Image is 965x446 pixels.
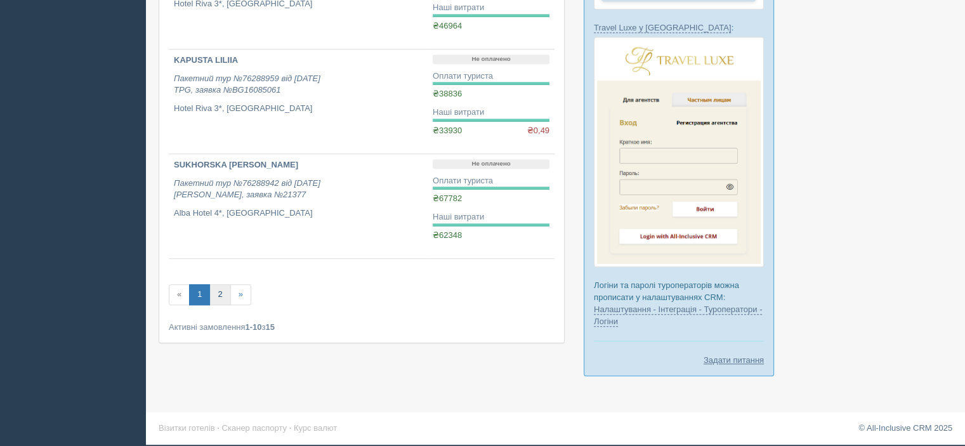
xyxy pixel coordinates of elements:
span: · [289,423,292,433]
a: Налаштування - Інтеграція - Туроператори - Логіни [594,305,762,327]
span: « [169,284,190,305]
b: SUKHORSKA [PERSON_NAME] [174,160,298,169]
a: Візитки готелів [159,423,215,433]
b: KAPUSTA LILIIA [174,55,238,65]
p: Не оплачено [433,55,549,64]
a: 1 [189,284,210,305]
i: Пакетний тур №76288959 від [DATE] TPG, заявка №BG16085061 [174,74,320,95]
p: : [594,22,764,34]
span: ₴46964 [433,21,462,30]
i: Пакетний тур №76288942 від [DATE] [PERSON_NAME], заявка №21377 [174,178,320,200]
a: SUKHORSKA [PERSON_NAME] Пакетний тур №76288942 від [DATE][PERSON_NAME], заявка №21377 Alba Hotel ... [169,154,428,258]
a: © All-Inclusive CRM 2025 [858,423,952,433]
span: ₴62348 [433,230,462,240]
b: 15 [266,322,275,332]
span: · [217,423,220,433]
span: ₴38836 [433,89,462,98]
a: Задати питання [704,354,764,366]
span: ₴33930 [433,126,462,135]
a: 2 [209,284,230,305]
a: Сканер паспорту [222,423,287,433]
div: Активні замовлення з [169,321,555,333]
a: Курс валют [294,423,337,433]
span: ₴0,49 [527,125,549,137]
a: KAPUSTA LILIIA Пакетний тур №76288959 від [DATE]TPG, заявка №BG16085061 Hotel Riva 3*, [GEOGRAPHI... [169,49,428,154]
p: Не оплачено [433,159,549,169]
p: Логіни та паролі туроператорів можна прописати у налаштуваннях CRM: [594,279,764,327]
a: » [230,284,251,305]
span: ₴67782 [433,193,462,203]
div: Наші витрати [433,107,549,119]
div: Оплати туриста [433,175,549,187]
p: Hotel Riva 3*, [GEOGRAPHIC_DATA] [174,103,423,115]
a: Travel Luxe у [GEOGRAPHIC_DATA] [594,23,731,33]
b: 1-10 [246,322,262,332]
div: Наші витрати [433,211,549,223]
div: Наші витрати [433,2,549,14]
p: Alba Hotel 4*, [GEOGRAPHIC_DATA] [174,207,423,220]
img: travel-luxe-%D0%BB%D0%BE%D0%B3%D0%B8%D0%BD-%D1%87%D0%B5%D1%80%D0%B5%D0%B7-%D1%81%D1%80%D0%BC-%D0%... [594,37,764,267]
div: Оплати туриста [433,70,549,82]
